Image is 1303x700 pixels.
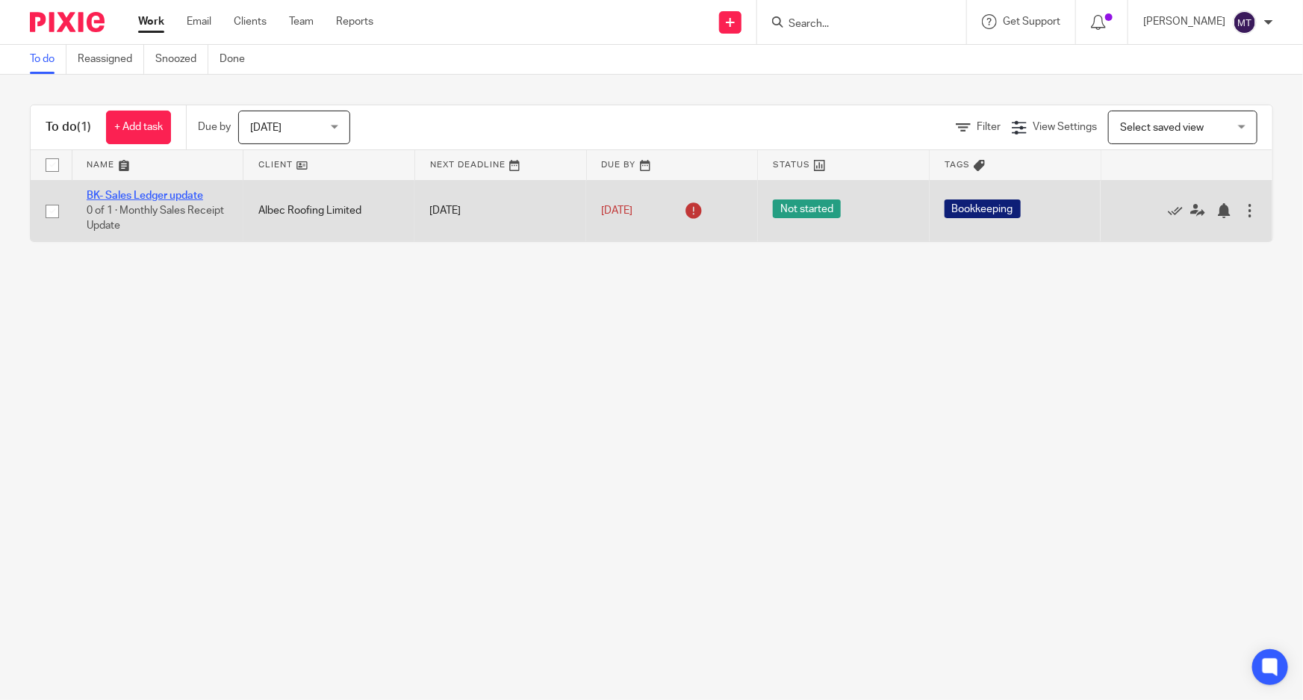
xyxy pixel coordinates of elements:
a: Clients [234,14,267,29]
h1: To do [46,120,91,135]
img: Pixie [30,12,105,32]
span: Not started [773,199,841,218]
span: View Settings [1033,122,1097,132]
p: [PERSON_NAME] [1143,14,1225,29]
a: Snoozed [155,45,208,74]
a: Team [289,14,314,29]
span: Get Support [1003,16,1060,27]
span: Filter [977,122,1001,132]
a: Mark as done [1168,203,1190,218]
p: Due by [198,120,231,134]
a: Done [220,45,256,74]
a: To do [30,45,66,74]
span: [DATE] [601,205,632,216]
td: Albec Roofing Limited [243,180,415,241]
a: + Add task [106,111,171,144]
span: [DATE] [250,123,282,133]
span: (1) [77,121,91,133]
a: BK- Sales Ledger update [87,191,203,201]
span: Select saved view [1120,123,1204,133]
input: Search [787,18,921,31]
a: Email [187,14,211,29]
a: Work [138,14,164,29]
span: 0 of 1 · Monthly Sales Receipt Update [87,205,224,232]
img: svg%3E [1233,10,1257,34]
span: Tags [945,161,970,169]
a: Reports [336,14,373,29]
span: Bookkeeping [945,199,1021,218]
a: Reassigned [78,45,144,74]
td: [DATE] [414,180,586,241]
